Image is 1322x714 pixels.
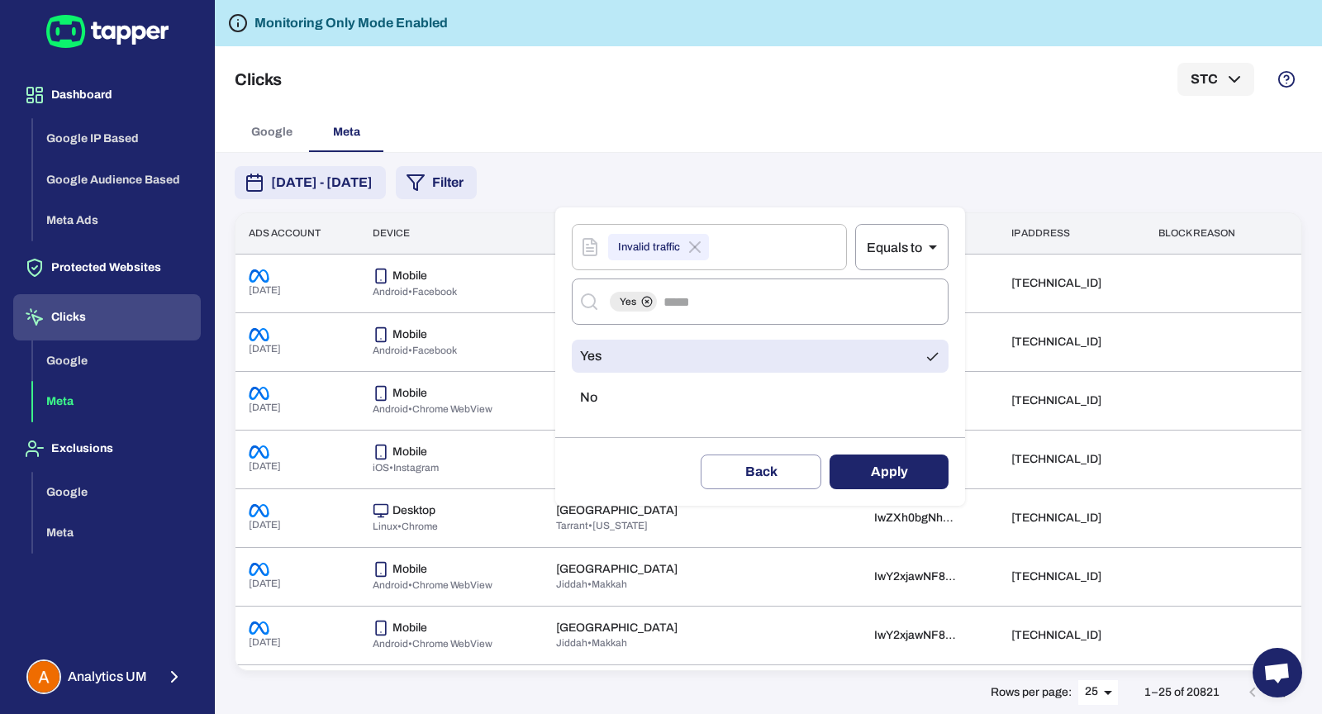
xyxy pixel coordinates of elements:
div: Open chat [1253,648,1302,697]
span: Yes [580,348,602,364]
button: Apply [830,455,949,489]
div: Yes [610,292,657,312]
div: Equals to [855,224,949,270]
span: No [580,389,597,406]
button: Back [701,455,821,489]
div: Invalid traffic [608,234,709,260]
span: Invalid traffic [608,238,690,257]
span: Yes [610,295,646,308]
